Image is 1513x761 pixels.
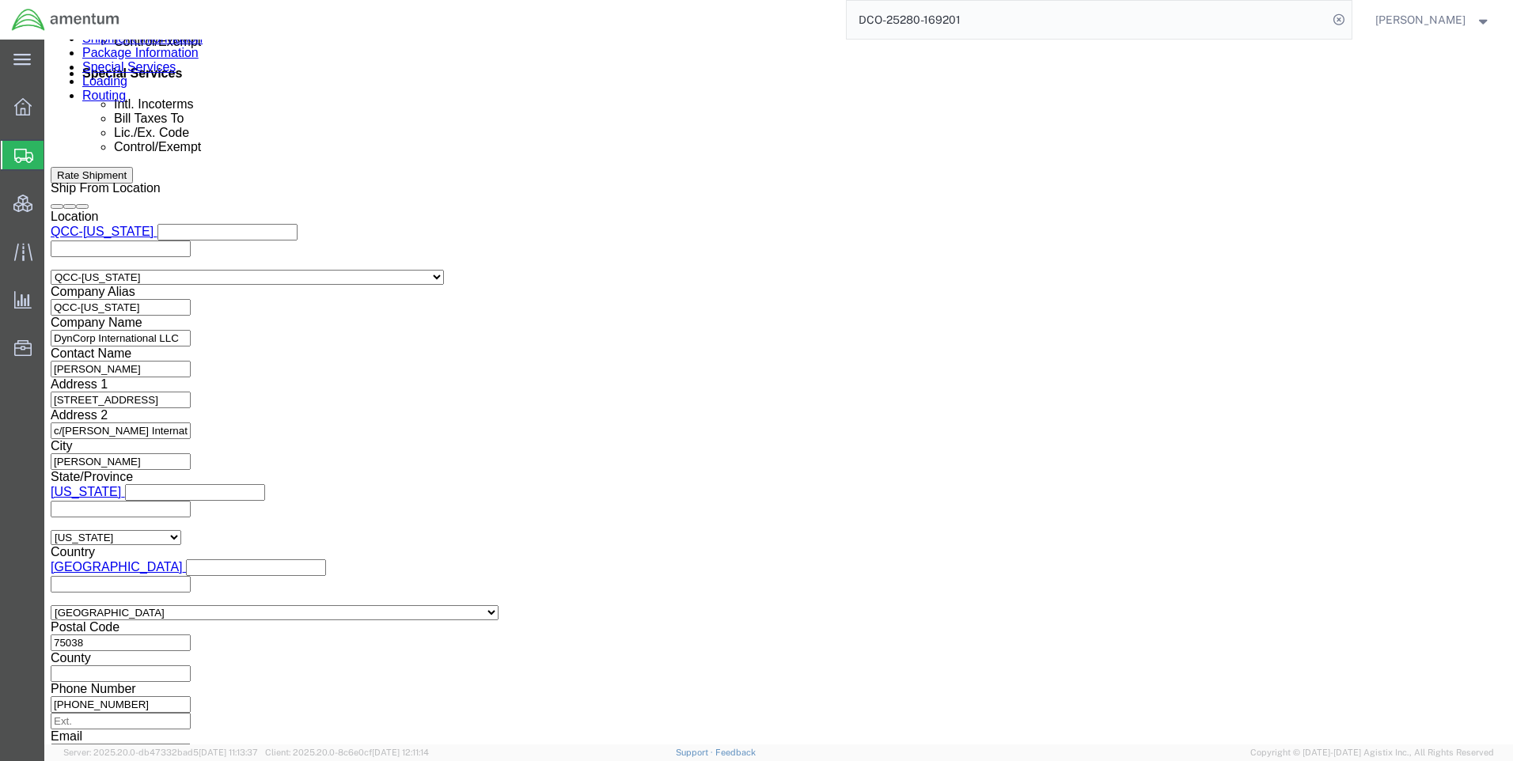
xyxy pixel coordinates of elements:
button: [PERSON_NAME] [1375,10,1492,29]
span: Client: 2025.20.0-8c6e0cf [265,748,429,757]
span: [DATE] 12:11:14 [372,748,429,757]
a: Feedback [715,748,756,757]
span: Copyright © [DATE]-[DATE] Agistix Inc., All Rights Reserved [1250,746,1494,759]
span: Server: 2025.20.0-db47332bad5 [63,748,258,757]
span: [DATE] 11:13:37 [199,748,258,757]
span: Ray Cheatteam [1375,11,1466,28]
iframe: FS Legacy Container [44,40,1513,744]
input: Search for shipment number, reference number [847,1,1328,39]
img: logo [11,8,120,32]
a: Support [676,748,715,757]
